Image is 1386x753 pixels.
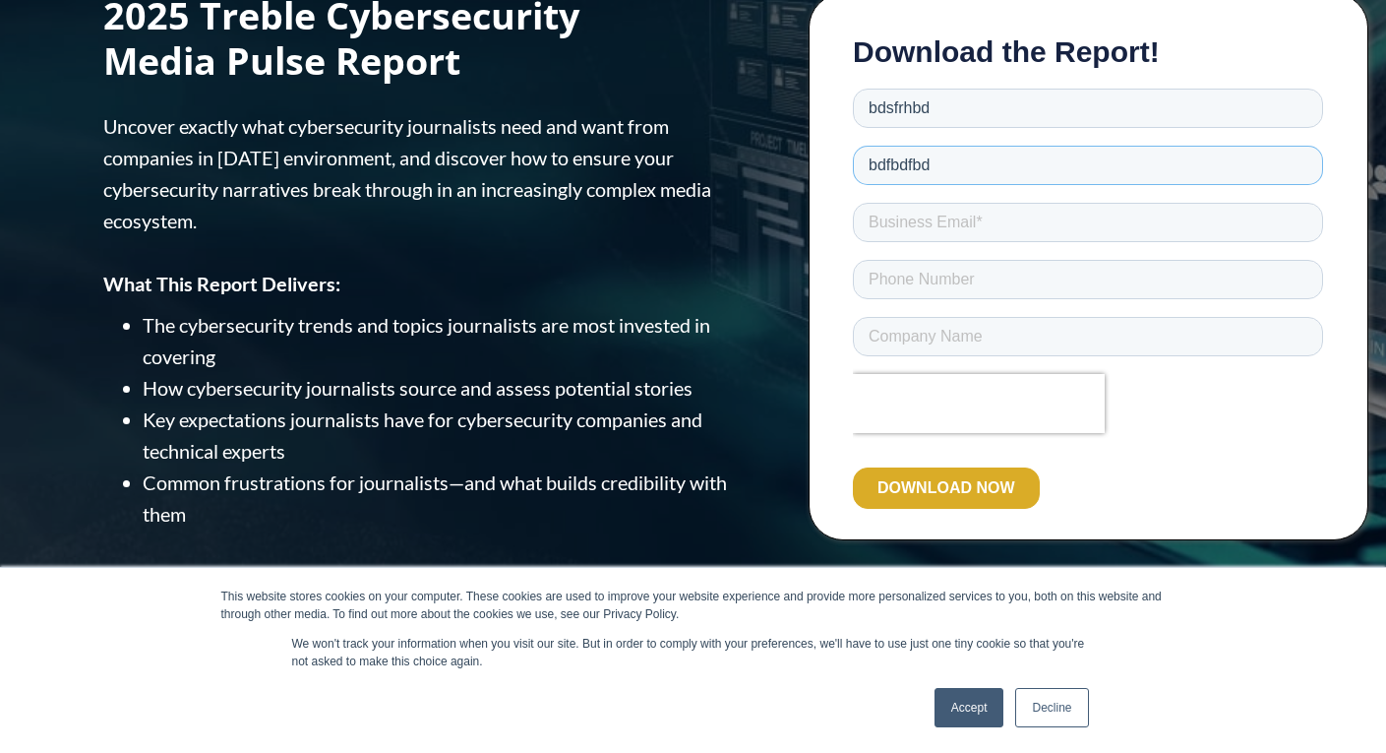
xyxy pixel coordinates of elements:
[143,313,710,368] span: The cybersecurity trends and topics journalists are most invested in covering
[1015,688,1088,727] a: Decline
[143,376,693,400] span: How cybersecurity journalists source and assess potential stories
[292,635,1095,670] p: We won't track your information when you visit our site. But in order to comply with your prefere...
[143,408,702,463] span: Key expectations journalists have for cybersecurity companies and technical experts
[103,272,340,295] strong: What This Report Delivers:
[934,688,1004,727] a: Accept
[143,471,727,526] span: Common frustrations for journalists—and what builds credibility with them
[221,588,1166,623] div: This website stores cookies on your computer. These cookies are used to improve your website expe...
[853,35,1323,543] iframe: Form 0
[103,114,711,232] span: Uncover exactly what cybersecurity journalists need and want from companies in [DATE] environment...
